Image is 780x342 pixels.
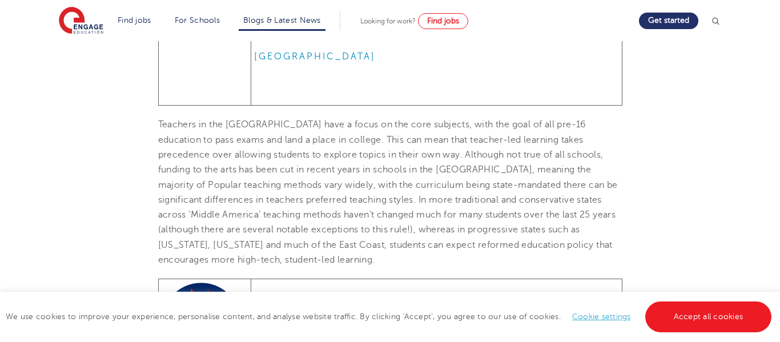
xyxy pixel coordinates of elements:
[572,312,631,321] a: Cookie settings
[645,301,772,332] a: Accept all cookies
[427,17,459,25] span: Find jobs
[360,17,416,25] span: Looking for work?
[418,13,468,29] a: Find jobs
[158,119,618,265] span: Teachers in the [GEOGRAPHIC_DATA] have a focus on the core subjects, with the goal of all pre-16 ...
[59,7,103,35] img: Engage Education
[243,16,321,25] a: Blogs & Latest News
[118,16,151,25] a: Find jobs
[254,51,619,62] h6: [GEOGRAPHIC_DATA]
[639,13,698,29] a: Get started
[175,16,220,25] a: For Schools
[6,312,774,321] span: We use cookies to improve your experience, personalise content, and analyse website traffic. By c...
